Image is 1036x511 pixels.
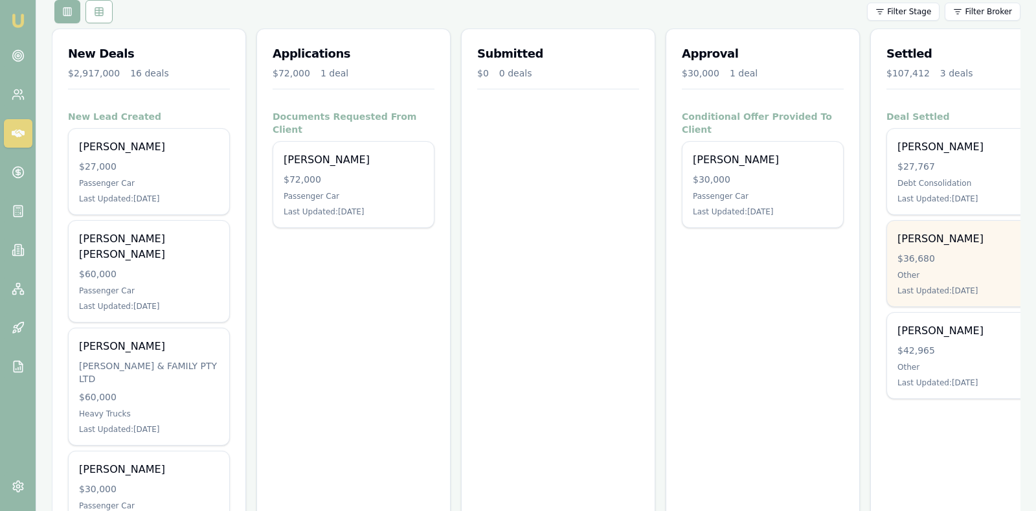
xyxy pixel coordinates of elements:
div: Passenger Car [284,191,423,201]
div: $30,000 [682,67,719,80]
div: [PERSON_NAME] & FAMILY PTY LTD [79,359,219,385]
h3: Applications [273,45,434,63]
div: $30,000 [79,483,219,495]
div: Passenger Car [79,501,219,511]
div: $2,917,000 [68,67,120,80]
h3: Approval [682,45,844,63]
div: $30,000 [693,173,833,186]
button: Filter Broker [945,3,1020,21]
div: [PERSON_NAME] [PERSON_NAME] [79,231,219,262]
h4: Conditional Offer Provided To Client [682,110,844,136]
span: Filter Stage [887,6,931,17]
div: [PERSON_NAME] [79,462,219,477]
img: emu-icon-u.png [10,13,26,28]
div: $72,000 [273,67,310,80]
div: Last Updated: [DATE] [79,194,219,204]
div: $60,000 [79,267,219,280]
div: $27,000 [79,160,219,173]
div: 1 deal [730,67,758,80]
div: Last Updated: [DATE] [79,301,219,312]
h4: New Lead Created [68,110,230,123]
div: Passenger Car [79,286,219,296]
div: $0 [477,67,489,80]
h4: Documents Requested From Client [273,110,434,136]
h3: Submitted [477,45,639,63]
div: Passenger Car [693,191,833,201]
div: Last Updated: [DATE] [79,424,219,435]
button: Filter Stage [867,3,940,21]
div: [PERSON_NAME] [79,339,219,354]
div: $60,000 [79,391,219,403]
div: 1 deal [321,67,348,80]
div: [PERSON_NAME] [79,139,219,155]
div: Heavy Trucks [79,409,219,419]
div: 16 deals [130,67,169,80]
div: [PERSON_NAME] [693,152,833,168]
h3: New Deals [68,45,230,63]
div: [PERSON_NAME] [284,152,423,168]
div: $72,000 [284,173,423,186]
div: Passenger Car [79,178,219,188]
div: $107,412 [886,67,930,80]
div: 3 deals [940,67,973,80]
div: 0 deals [499,67,532,80]
div: Last Updated: [DATE] [693,207,833,217]
div: Last Updated: [DATE] [284,207,423,217]
span: Filter Broker [965,6,1012,17]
